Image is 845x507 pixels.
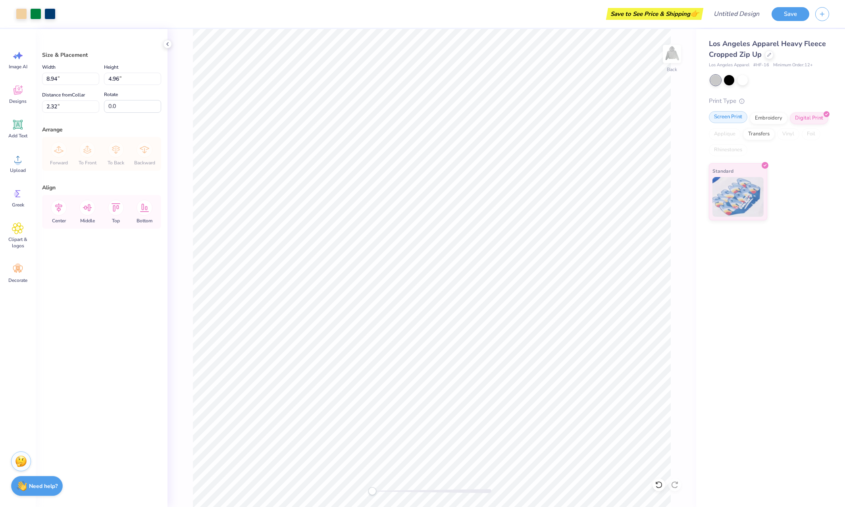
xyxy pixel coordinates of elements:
[52,218,66,224] span: Center
[750,112,787,124] div: Embroidery
[10,167,26,173] span: Upload
[777,128,799,140] div: Vinyl
[42,90,85,100] label: Distance from Collar
[42,125,161,134] div: Arrange
[8,133,27,139] span: Add Text
[12,202,24,208] span: Greek
[690,9,699,18] span: 👉
[790,112,828,124] div: Digital Print
[8,277,27,283] span: Decorate
[42,183,161,192] div: Align
[80,218,95,224] span: Middle
[664,46,680,62] img: Back
[709,62,749,69] span: Los Angeles Apparel
[137,218,152,224] span: Bottom
[104,62,118,72] label: Height
[802,128,820,140] div: Foil
[667,66,677,73] div: Back
[104,90,118,99] label: Rotate
[5,236,31,249] span: Clipart & logos
[709,39,826,59] span: Los Angeles Apparel Heavy Fleece Cropped Zip Up
[709,128,741,140] div: Applique
[773,62,813,69] span: Minimum Order: 12 +
[709,111,747,123] div: Screen Print
[709,144,747,156] div: Rhinestones
[753,62,769,69] span: # HF-16
[368,487,376,495] div: Accessibility label
[772,7,809,21] button: Save
[712,177,764,217] img: Standard
[29,482,58,490] strong: Need help?
[712,167,733,175] span: Standard
[709,96,829,106] div: Print Type
[112,218,120,224] span: Top
[42,62,56,72] label: Width
[743,128,775,140] div: Transfers
[42,51,161,59] div: Size & Placement
[608,8,701,20] div: Save to See Price & Shipping
[9,98,27,104] span: Designs
[9,64,27,70] span: Image AI
[707,6,766,22] input: Untitled Design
